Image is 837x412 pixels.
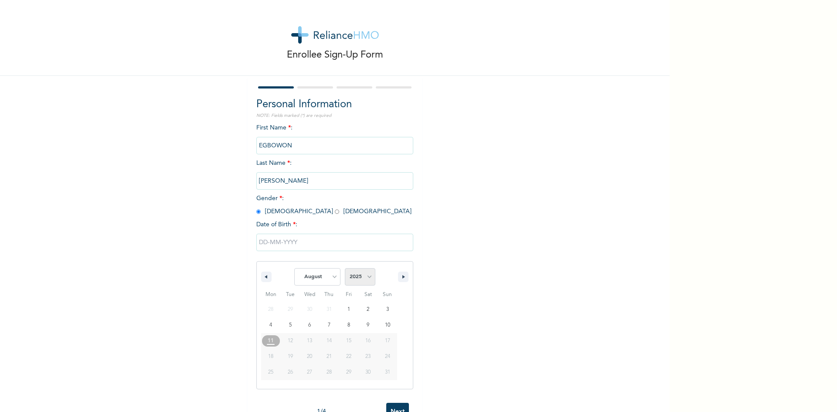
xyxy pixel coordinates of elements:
[328,317,330,333] span: 7
[308,317,311,333] span: 6
[256,195,412,215] span: Gender : [DEMOGRAPHIC_DATA] [DEMOGRAPHIC_DATA]
[300,288,320,302] span: Wed
[339,333,358,349] button: 15
[347,317,350,333] span: 8
[256,220,297,229] span: Date of Birth :
[378,302,397,317] button: 3
[281,364,300,380] button: 26
[365,364,371,380] span: 30
[320,333,339,349] button: 14
[327,333,332,349] span: 14
[256,160,413,184] span: Last Name :
[320,317,339,333] button: 7
[346,364,351,380] span: 29
[346,349,351,364] span: 22
[339,364,358,380] button: 29
[288,333,293,349] span: 12
[261,349,281,364] button: 18
[291,26,379,44] img: logo
[385,364,390,380] span: 31
[256,234,413,251] input: DD-MM-YYYY
[365,349,371,364] span: 23
[289,317,292,333] span: 5
[327,349,332,364] span: 21
[269,317,272,333] span: 4
[256,112,413,119] p: NOTE: Fields marked (*) are required
[288,364,293,380] span: 26
[385,317,390,333] span: 10
[378,349,397,364] button: 24
[300,364,320,380] button: 27
[367,302,369,317] span: 2
[339,288,358,302] span: Fri
[320,349,339,364] button: 21
[347,302,350,317] span: 1
[378,333,397,349] button: 17
[346,333,351,349] span: 15
[281,349,300,364] button: 19
[261,288,281,302] span: Mon
[365,333,371,349] span: 16
[378,317,397,333] button: 10
[358,302,378,317] button: 2
[320,288,339,302] span: Thu
[358,349,378,364] button: 23
[281,317,300,333] button: 5
[261,364,281,380] button: 25
[261,317,281,333] button: 4
[268,364,273,380] span: 25
[300,349,320,364] button: 20
[378,364,397,380] button: 31
[358,364,378,380] button: 30
[378,288,397,302] span: Sun
[307,349,312,364] span: 20
[367,317,369,333] span: 9
[288,349,293,364] span: 19
[358,333,378,349] button: 16
[358,317,378,333] button: 9
[281,288,300,302] span: Tue
[307,333,312,349] span: 13
[256,172,413,190] input: Enter your last name
[339,302,358,317] button: 1
[358,288,378,302] span: Sat
[256,97,413,112] h2: Personal Information
[256,137,413,154] input: Enter your first name
[256,125,413,149] span: First Name :
[386,302,389,317] span: 3
[339,349,358,364] button: 22
[385,333,390,349] span: 17
[281,333,300,349] button: 12
[307,364,312,380] span: 27
[385,349,390,364] span: 24
[261,333,281,349] button: 11
[339,317,358,333] button: 8
[287,48,383,62] p: Enrollee Sign-Up Form
[327,364,332,380] span: 28
[268,349,273,364] span: 18
[300,333,320,349] button: 13
[268,333,274,349] span: 11
[320,364,339,380] button: 28
[300,317,320,333] button: 6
